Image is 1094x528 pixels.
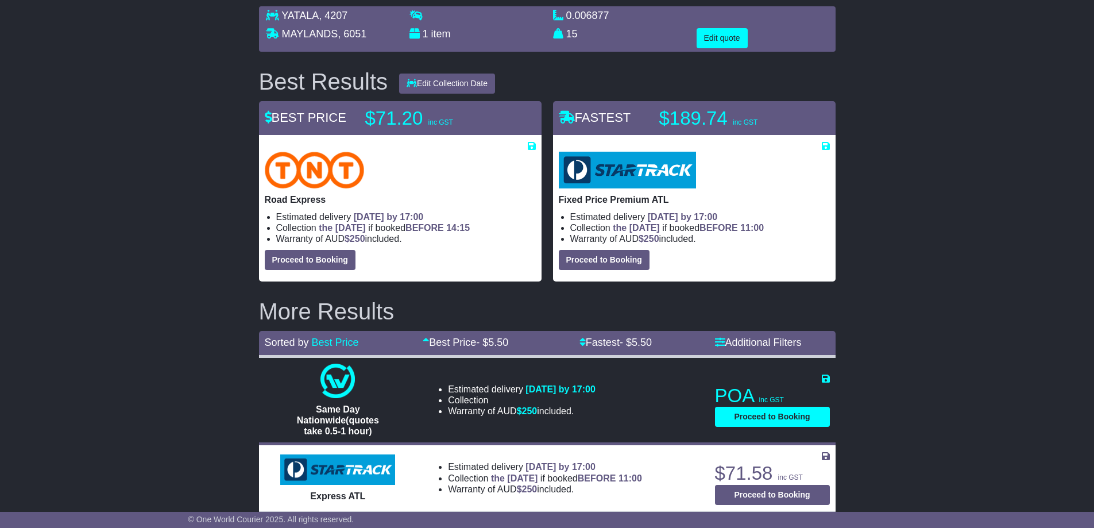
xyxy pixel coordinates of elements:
span: FASTEST [559,110,631,125]
span: 250 [644,234,659,244]
span: item [431,28,451,40]
span: 250 [522,484,538,494]
li: Collection [448,395,596,406]
span: inc GST [778,473,803,481]
span: BEFORE [578,473,616,483]
span: $ [345,234,365,244]
a: Best Price- $5.50 [423,337,508,348]
button: Proceed to Booking [559,250,650,270]
button: Proceed to Booking [265,250,355,270]
a: Best Price [312,337,359,348]
span: [DATE] by 17:00 [525,384,596,394]
a: Additional Filters [715,337,802,348]
span: if booked [491,473,642,483]
img: StarTrack: Express ATL [280,454,395,485]
a: Fastest- $5.50 [579,337,652,348]
span: $ [517,406,538,416]
li: Estimated delivery [448,384,596,395]
button: Edit Collection Date [399,74,495,94]
span: 0.006877 [566,10,609,21]
li: Warranty of AUD included. [570,233,830,244]
span: © One World Courier 2025. All rights reserved. [188,515,354,524]
span: inc GST [733,118,757,126]
li: Estimated delivery [276,211,536,222]
span: Sorted by [265,337,309,348]
span: 11:00 [740,223,764,233]
span: 5.50 [632,337,652,348]
li: Collection [276,222,536,233]
button: Edit quote [697,28,748,48]
span: BEST PRICE [265,110,346,125]
h2: More Results [259,299,836,324]
span: the [DATE] [319,223,365,233]
span: the [DATE] [613,223,659,233]
span: BEFORE [405,223,444,233]
span: the [DATE] [491,473,538,483]
span: Express ATL [310,491,365,501]
li: Warranty of AUD included. [276,233,536,244]
p: $189.74 [659,107,803,130]
span: 14:15 [446,223,470,233]
span: if booked [319,223,470,233]
span: , 6051 [338,28,366,40]
span: 11:00 [618,473,642,483]
img: StarTrack: Fixed Price Premium ATL [559,152,696,188]
span: MAYLANDS [282,28,338,40]
button: Proceed to Booking [715,485,830,505]
span: Same Day Nationwide(quotes take 0.5-1 hour) [297,404,379,436]
li: Warranty of AUD included. [448,484,642,495]
span: - $ [620,337,652,348]
button: Proceed to Booking [715,407,830,427]
p: Fixed Price Premium ATL [559,194,830,205]
span: YATALA [281,10,319,21]
span: $ [517,484,538,494]
span: 15 [566,28,578,40]
span: 1 [423,28,428,40]
p: $71.20 [365,107,509,130]
li: Warranty of AUD included. [448,406,596,417]
span: , 4207 [319,10,347,21]
span: $ [639,234,659,244]
img: One World Courier: Same Day Nationwide(quotes take 0.5-1 hour) [320,364,355,398]
li: Estimated delivery [570,211,830,222]
span: if booked [613,223,764,233]
span: 250 [522,406,538,416]
p: POA [715,384,830,407]
span: inc GST [428,118,453,126]
span: - $ [476,337,508,348]
span: [DATE] by 17:00 [525,462,596,472]
span: BEFORE [699,223,738,233]
span: inc GST [759,396,784,404]
li: Estimated delivery [448,461,642,472]
p: Road Express [265,194,536,205]
li: Collection [570,222,830,233]
p: $71.58 [715,462,830,485]
div: Best Results [253,69,394,94]
img: TNT Domestic: Road Express [265,152,365,188]
li: Collection [448,473,642,484]
span: 5.50 [488,337,508,348]
span: 250 [350,234,365,244]
span: [DATE] by 17:00 [648,212,718,222]
span: [DATE] by 17:00 [354,212,424,222]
